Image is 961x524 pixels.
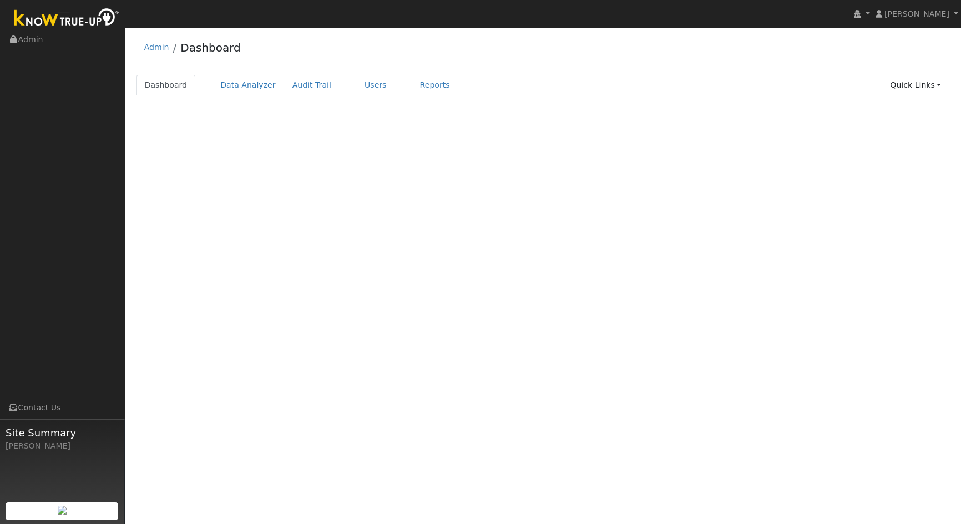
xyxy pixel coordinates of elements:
[284,75,340,95] a: Audit Trail
[8,6,125,31] img: Know True-Up
[356,75,395,95] a: Users
[882,75,949,95] a: Quick Links
[412,75,458,95] a: Reports
[58,506,67,515] img: retrieve
[212,75,284,95] a: Data Analyzer
[884,9,949,18] span: [PERSON_NAME]
[6,425,119,440] span: Site Summary
[136,75,196,95] a: Dashboard
[144,43,169,52] a: Admin
[6,440,119,452] div: [PERSON_NAME]
[180,41,241,54] a: Dashboard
